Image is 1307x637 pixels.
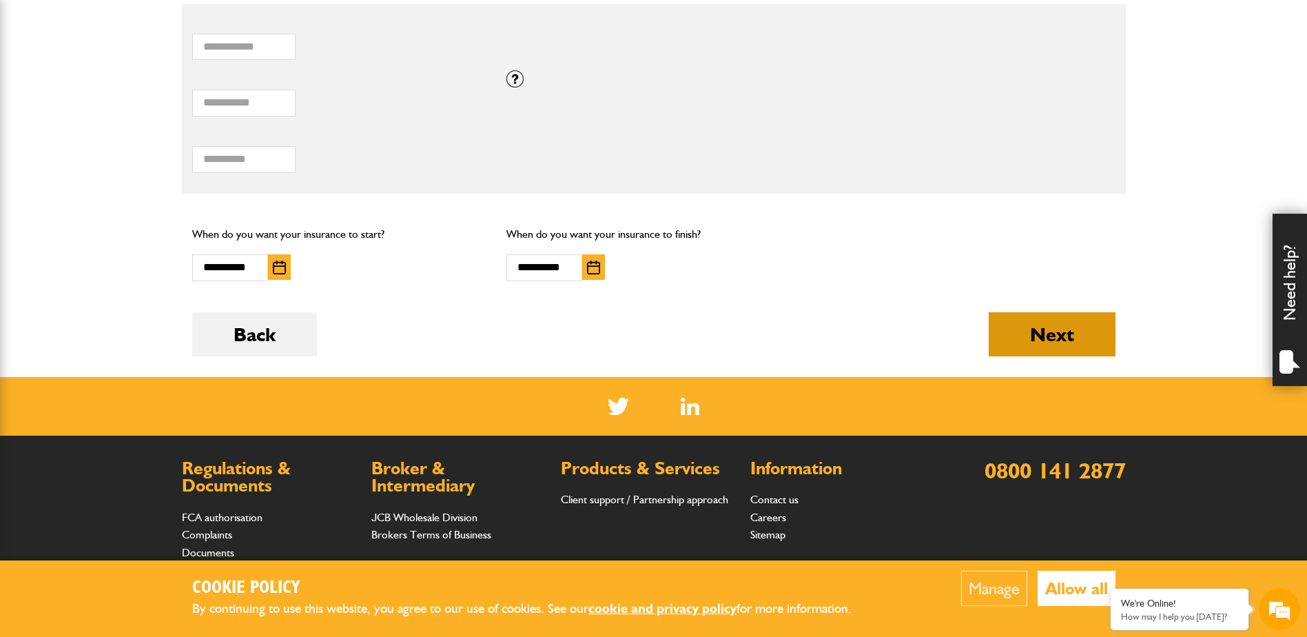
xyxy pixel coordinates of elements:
[989,312,1115,356] button: Next
[371,528,491,541] a: Brokers Terms of Business
[587,261,600,274] img: Choose date
[750,511,786,524] a: Careers
[192,225,486,243] p: When do you want your insurance to start?
[226,7,259,40] div: Minimize live chat window
[561,493,728,506] a: Client support / Partnership approach
[192,578,874,599] h2: Cookie Policy
[985,457,1126,484] a: 0800 141 2877
[182,528,232,541] a: Complaints
[681,398,699,415] a: LinkedIn
[371,511,477,524] a: JCB Wholesale Division
[18,250,251,413] textarea: Type your message and hit 'Enter'
[182,460,358,495] h2: Regulations & Documents
[72,77,231,95] div: Chat with us now
[371,460,547,495] h2: Broker & Intermediary
[182,511,263,524] a: FCA authorisation
[1121,598,1238,609] div: We're Online!
[750,493,799,506] a: Contact us
[182,546,234,559] a: Documents
[681,398,699,415] img: Linked In
[23,77,58,96] img: d_20077148190_company_1631870298795_20077148190
[1273,214,1307,386] div: Need help?
[192,312,317,356] button: Back
[750,460,926,478] h2: Information
[18,128,251,158] input: Enter your last name
[506,225,801,243] p: When do you want your insurance to finish?
[588,600,737,616] a: cookie and privacy policy
[608,398,629,415] img: Twitter
[18,168,251,199] input: Enter your email address
[750,528,785,541] a: Sitemap
[187,425,250,443] em: Start Chat
[273,261,286,274] img: Choose date
[1121,611,1238,622] p: How may I help you today?
[18,209,251,239] input: Enter your phone number
[1038,571,1115,606] button: Allow all
[961,571,1027,606] button: Manage
[561,460,737,478] h2: Products & Services
[192,598,874,620] p: By continuing to use this website, you agree to our use of cookies. See our for more information.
